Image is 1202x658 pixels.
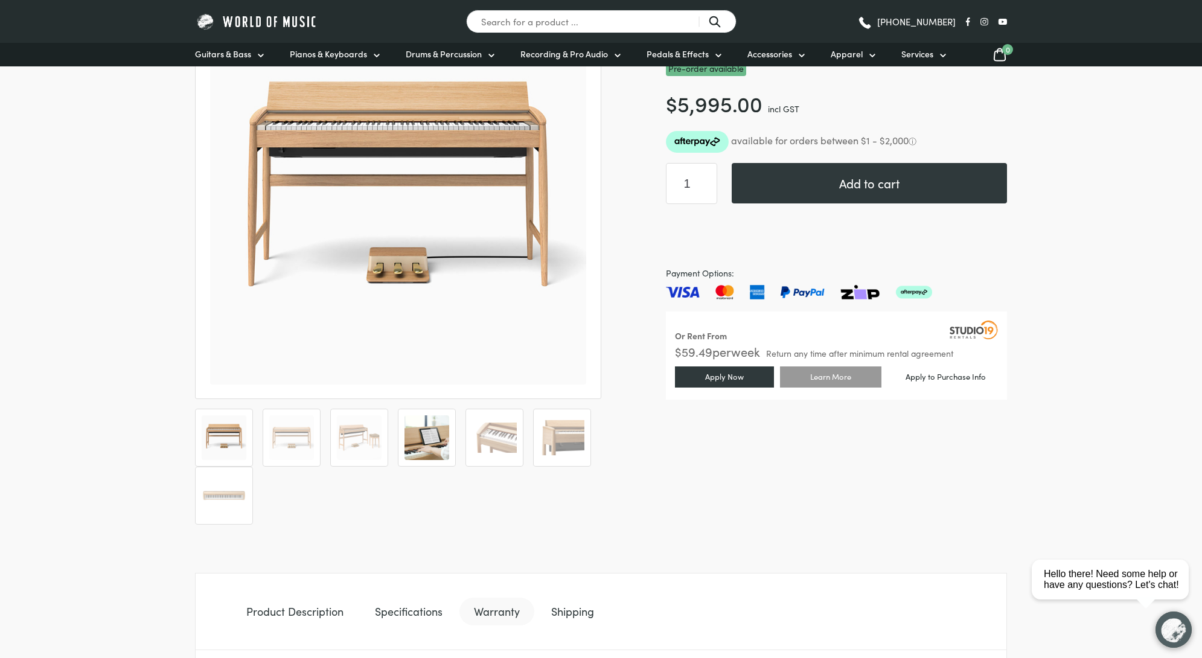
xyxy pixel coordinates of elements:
[666,61,746,76] span: Pre-order available
[766,349,953,357] span: Return any time after minimum rental agreement
[780,366,881,388] a: Learn More
[472,415,517,460] img: Roland Kiyola KF10
[712,343,760,360] span: per week
[269,415,314,460] img: Roland Kiyola KF10
[831,48,863,60] span: Apparel
[520,48,608,60] span: Recording & Pro Audio
[747,48,792,60] span: Accessories
[360,598,457,625] a: Specifications
[666,266,1007,280] span: Payment Options:
[459,598,534,625] a: Warranty
[950,321,998,339] img: Studio19 Rentals
[406,48,482,60] span: Drums & Percussion
[666,219,1007,252] iframe: PayPal
[675,343,712,360] span: $ 59.49
[666,88,677,118] span: $
[202,415,246,460] img: Roland Kiyola KF10
[732,163,1007,203] button: Add to cart
[195,12,319,31] img: World of Music
[768,103,799,115] span: incl GST
[666,88,762,118] bdi: 5,995.00
[901,48,933,60] span: Services
[887,368,1004,386] a: Apply to Purchase Info
[1027,525,1202,658] iframe: Chat with our support team
[675,329,727,343] div: Or Rent From
[202,473,246,518] img: Roland Kiyola KF10
[647,48,709,60] span: Pedals & Effects
[857,13,956,31] a: [PHONE_NUMBER]
[466,10,737,33] input: Search for a product ...
[337,415,382,460] img: Roland Kiyola KF10
[666,163,717,204] input: Product quantity
[232,598,358,625] a: Product Description
[290,48,367,60] span: Pianos & Keyboards
[1002,44,1013,55] span: 0
[675,366,774,388] a: Apply Now
[195,48,251,60] span: Guitars & Bass
[404,415,449,460] img: Roland Kiyola KF10
[877,17,956,26] span: [PHONE_NUMBER]
[540,415,584,460] img: Roland Kiyola KF10
[666,285,932,299] img: Pay with Master card, Visa, American Express and Paypal
[537,598,609,625] a: Shipping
